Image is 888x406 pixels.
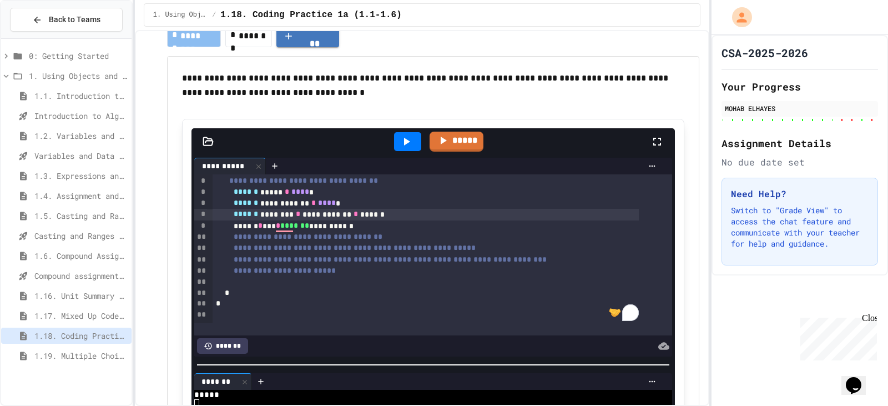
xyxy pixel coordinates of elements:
div: MOHAB ELHAYES [725,103,875,113]
span: 1.19. Multiple Choice Exercises for Unit 1a (1.1-1.6) [34,350,127,362]
h2: Your Progress [722,79,878,94]
span: 1. Using Objects and Methods [29,70,127,82]
span: 1.3. Expressions and Output [New] [34,170,127,182]
span: 1.2. Variables and Data Types [34,130,127,142]
span: 1.5. Casting and Ranges of Values [34,210,127,222]
span: Compound assignment operators - Quiz [34,270,127,282]
span: Back to Teams [49,14,100,26]
span: 1.1. Introduction to Algorithms, Programming, and Compilers [34,90,127,102]
span: 1. Using Objects and Methods [153,11,208,19]
button: Back to Teams [10,8,123,32]
iframe: chat widget [841,362,877,395]
span: 1.16. Unit Summary 1a (1.1-1.6) [34,290,127,302]
span: 1.4. Assignment and Input [34,190,127,202]
span: 1.18. Coding Practice 1a (1.1-1.6) [34,330,127,342]
div: No due date set [722,156,878,169]
h3: Need Help? [731,187,869,201]
span: / [212,11,216,19]
span: 1.18. Coding Practice 1a (1.1-1.6) [220,8,401,22]
div: My Account [720,4,755,30]
p: Switch to "Grade View" to access the chat feature and communicate with your teacher for help and ... [731,205,869,249]
span: Introduction to Algorithms, Programming, and Compilers [34,110,127,122]
iframe: chat widget [796,313,877,360]
span: 1.6. Compound Assignment Operators [34,250,127,262]
h1: CSA-2025-2026 [722,45,808,61]
div: To enrich screen reader interactions, please activate Accessibility in Grammarly extension settings [213,129,647,322]
span: 1.17. Mixed Up Code Practice 1.1-1.6 [34,310,127,322]
h2: Assignment Details [722,136,878,151]
span: Casting and Ranges of variables - Quiz [34,230,127,242]
span: Variables and Data Types - Quiz [34,150,127,162]
div: Chat with us now!Close [4,4,77,71]
span: 0: Getting Started [29,50,127,62]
